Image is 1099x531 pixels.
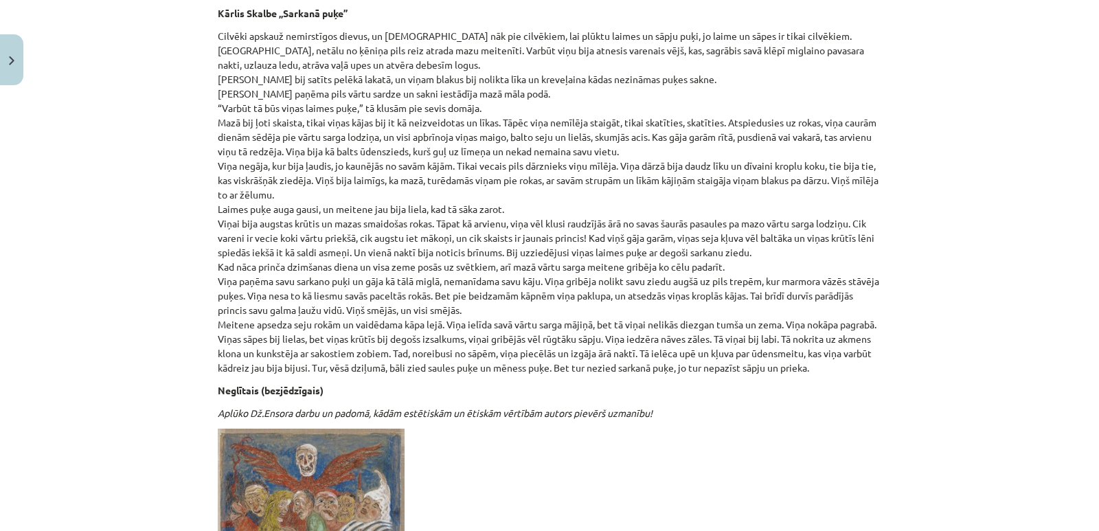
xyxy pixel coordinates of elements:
[218,7,348,19] strong: Kārlis Skalbe „Sarkanā puķe”
[218,29,881,375] p: Cilvēki apskauž nemirstīgos dievus, un [DEMOGRAPHIC_DATA] nāk pie cilvēkiem, lai plūktu laimes un...
[218,384,324,396] b: Neglītais (bezjēdzīgais)
[218,407,653,419] em: Aplūko Dž.Ensora darbu un padomā, kādām estētiskām un ētiskām vērtībām autors pievērš uzmanību!
[9,56,14,65] img: icon-close-lesson-0947bae3869378f0d4975bcd49f059093ad1ed9edebbc8119c70593378902aed.svg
